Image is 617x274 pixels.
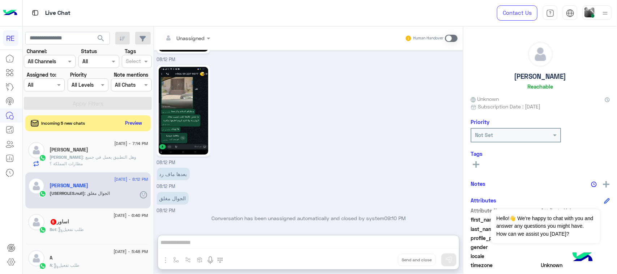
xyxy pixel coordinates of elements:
[3,30,18,46] div: RE
[570,245,595,270] img: hulul-logo.png
[584,7,595,17] img: userImage
[50,262,52,268] span: A
[45,8,70,18] p: Live Chat
[114,140,148,147] span: [DATE] - 7:14 PM
[591,181,597,187] img: notes
[57,227,84,232] span: : طلب تفعيل
[50,183,89,189] h5: Mazen Rauf
[471,150,610,157] h6: Tags
[24,97,152,110] button: Apply Filters
[541,261,610,269] span: Unknown
[497,5,537,21] a: Contact Us
[157,192,189,205] p: 9/9/2025, 8:12 PM
[50,219,69,225] h5: اساور
[471,252,540,260] span: locale
[27,71,56,78] label: Assigned to:
[113,212,148,219] span: [DATE] - 6:46 PM
[28,142,44,158] img: defaultAdmin.png
[157,160,176,165] span: 08:12 PM
[31,8,40,17] img: tab
[541,243,610,251] span: null
[471,119,489,125] h6: Priority
[491,209,600,243] span: Hello!👋 We're happy to chat with you and answer any questions you might have. How can we assist y...
[39,190,46,197] img: WhatsApp
[159,67,208,155] img: 796452202850424.jpg
[50,227,57,232] span: Bot
[50,147,89,153] h5: Sami
[471,197,496,204] h6: Attributes
[81,47,97,55] label: Status
[50,154,83,160] span: [PERSON_NAME]
[603,181,609,188] img: add
[528,42,553,67] img: defaultAdmin.png
[50,154,137,166] span: وهل التطبيق يعمل في جميع مطارات المملكة ؟
[541,252,610,260] span: null
[52,262,80,268] span: : طلب تفعيل
[398,254,436,266] button: Send and close
[28,250,44,266] img: defaultAdmin.png
[471,261,540,269] span: timezone
[157,208,176,213] span: 08:12 PM
[471,180,485,187] h6: Notes
[157,184,176,189] span: 08:12 PM
[471,225,540,233] span: last_name
[50,255,53,261] h5: A
[527,83,553,90] h6: Reachable
[97,34,105,43] span: search
[546,9,554,17] img: tab
[543,5,557,21] a: tab
[51,219,56,225] span: 5
[566,9,574,17] img: tab
[42,120,85,127] span: Incoming 5 new chats
[471,207,540,214] span: Attribute Name
[601,9,610,18] img: profile
[114,176,148,183] span: [DATE] - 8:12 PM
[471,243,540,251] span: gender
[113,248,148,255] span: [DATE] - 5:48 PM
[122,118,145,128] button: Preview
[39,154,46,162] img: WhatsApp
[28,214,44,230] img: defaultAdmin.png
[125,47,136,55] label: Tags
[157,168,190,180] p: 9/9/2025, 8:12 PM
[50,190,85,196] span: (USERROLES.null)
[384,215,406,221] span: 09:10 PM
[27,47,47,55] label: Channel:
[114,71,148,78] label: Note mentions
[471,95,499,103] span: Unknown
[92,32,110,47] button: search
[157,214,460,222] p: Conversation has been unassigned automatically and closed by system
[471,216,540,223] span: first_name
[514,72,566,81] h5: [PERSON_NAME]
[125,57,141,67] div: Select
[157,57,176,62] span: 08:12 PM
[70,71,87,78] label: Priority
[85,190,110,196] span: الجوال مغلق
[471,234,540,242] span: profile_pic
[413,35,444,41] small: Human Handover
[478,103,540,110] span: Subscription Date : [DATE]
[28,178,44,194] img: defaultAdmin.png
[39,262,46,270] img: WhatsApp
[39,226,46,234] img: WhatsApp
[3,5,17,21] img: Logo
